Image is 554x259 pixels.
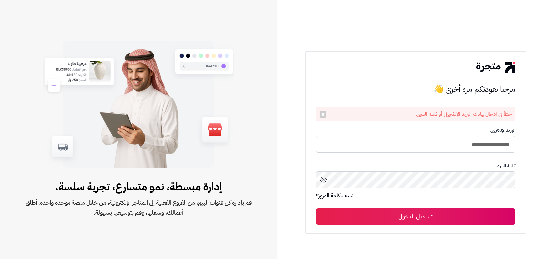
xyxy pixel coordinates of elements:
p: كلمة المرور [316,164,515,169]
button: × [320,111,326,118]
span: إدارة مبسطة، نمو متسارع، تجربة سلسة. [21,179,256,195]
span: قم بإدارة كل قنوات البيع، من الفروع الفعلية إلى المتاجر الإلكترونية، من خلال منصة موحدة واحدة. أط... [21,198,256,217]
a: نسيت كلمة المرور؟ [316,192,353,201]
img: logo-2.png [476,62,515,72]
p: البريد الإلكترونى [316,128,515,133]
button: تسجيل الدخول [316,208,515,225]
h3: مرحبا بعودتكم مرة أخرى 👋 [316,82,515,95]
div: خطأ في ادخال بيانات البريد الإلكتروني أو كلمة المرور. [316,107,515,122]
